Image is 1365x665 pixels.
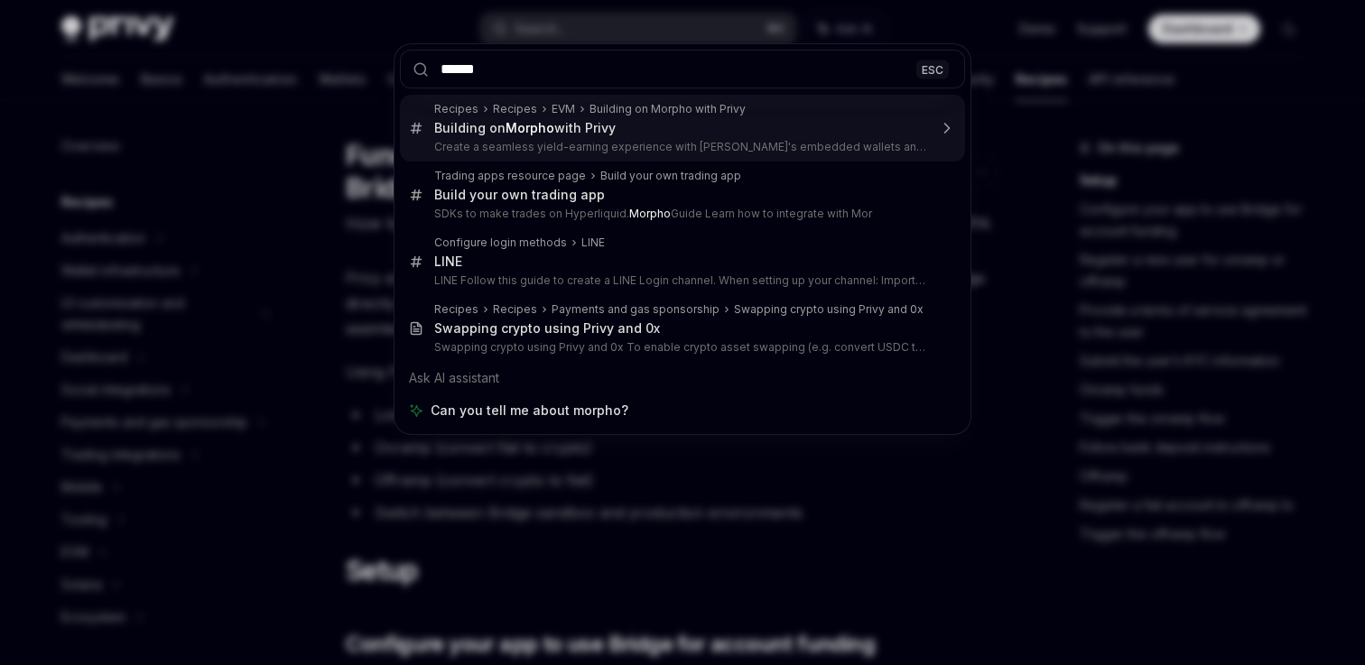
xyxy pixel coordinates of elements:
div: Recipes [434,302,478,317]
div: Trading apps resource page [434,169,586,183]
div: Recipes [493,102,537,116]
div: LINE [434,254,462,270]
div: Build your own trading app [434,187,605,203]
div: Swapping crypto using Privy and 0x [434,320,660,337]
div: Configure login methods [434,236,567,250]
b: Morpho [506,120,554,135]
div: Recipes [434,102,478,116]
span: Can you tell me about morpho? [431,402,628,420]
div: Recipes [493,302,537,317]
p: LINE Follow this guide to create a LINE Login channel. When setting up your channel: Important : W [434,273,927,288]
p: SDKs to make trades on Hyperliquid. Guide Learn how to integrate with Mor [434,207,927,221]
div: ESC [916,60,949,79]
div: Building on Morpho with Privy [590,102,746,116]
div: Swapping crypto using Privy and 0x [734,302,924,317]
div: Payments and gas sponsorship [552,302,720,317]
p: Swapping crypto using Privy and 0x To enable crypto asset swapping (e.g. convert USDC to ETH), you c [434,340,927,355]
p: Create a seamless yield-earning experience with [PERSON_NAME]'s embedded wallets and [PERSON_NAME... [434,140,927,154]
div: LINE [581,236,605,250]
div: Ask AI assistant [400,362,965,394]
div: Build your own trading app [600,169,741,183]
div: Building on with Privy [434,120,616,136]
div: EVM [552,102,575,116]
b: Morpho [629,207,671,220]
